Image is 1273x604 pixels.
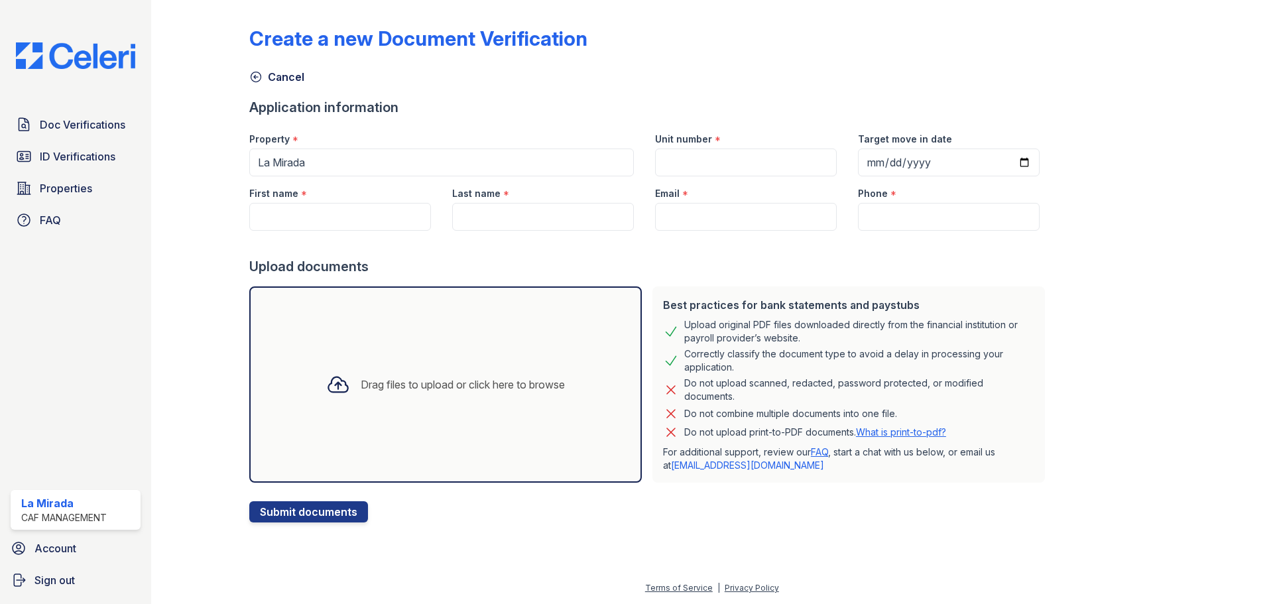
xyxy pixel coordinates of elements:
[684,406,897,422] div: Do not combine multiple documents into one file.
[40,212,61,228] span: FAQ
[40,117,125,133] span: Doc Verifications
[725,583,779,593] a: Privacy Policy
[5,567,146,593] a: Sign out
[5,42,146,69] img: CE_Logo_Blue-a8612792a0a2168367f1c8372b55b34899dd931a85d93a1a3d3e32e68fde9ad4.png
[663,297,1034,313] div: Best practices for bank statements and paystubs
[655,133,712,146] label: Unit number
[34,572,75,588] span: Sign out
[34,540,76,556] span: Account
[655,187,680,200] label: Email
[811,446,828,457] a: FAQ
[452,187,501,200] label: Last name
[11,143,141,170] a: ID Verifications
[249,27,587,50] div: Create a new Document Verification
[684,347,1034,374] div: Correctly classify the document type to avoid a delay in processing your application.
[21,511,107,524] div: CAF Management
[249,257,1050,276] div: Upload documents
[858,133,952,146] label: Target move in date
[5,535,146,562] a: Account
[858,187,888,200] label: Phone
[40,180,92,196] span: Properties
[249,69,304,85] a: Cancel
[361,377,565,393] div: Drag files to upload or click here to browse
[11,175,141,202] a: Properties
[684,426,946,439] p: Do not upload print-to-PDF documents.
[684,318,1034,345] div: Upload original PDF files downloaded directly from the financial institution or payroll provider’...
[856,426,946,438] a: What is print-to-pdf?
[671,459,824,471] a: [EMAIL_ADDRESS][DOMAIN_NAME]
[11,111,141,138] a: Doc Verifications
[249,133,290,146] label: Property
[249,501,368,522] button: Submit documents
[21,495,107,511] div: La Mirada
[663,446,1034,472] p: For additional support, review our , start a chat with us below, or email us at
[717,583,720,593] div: |
[249,98,1050,117] div: Application information
[40,149,115,164] span: ID Verifications
[645,583,713,593] a: Terms of Service
[684,377,1034,403] div: Do not upload scanned, redacted, password protected, or modified documents.
[11,207,141,233] a: FAQ
[249,187,298,200] label: First name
